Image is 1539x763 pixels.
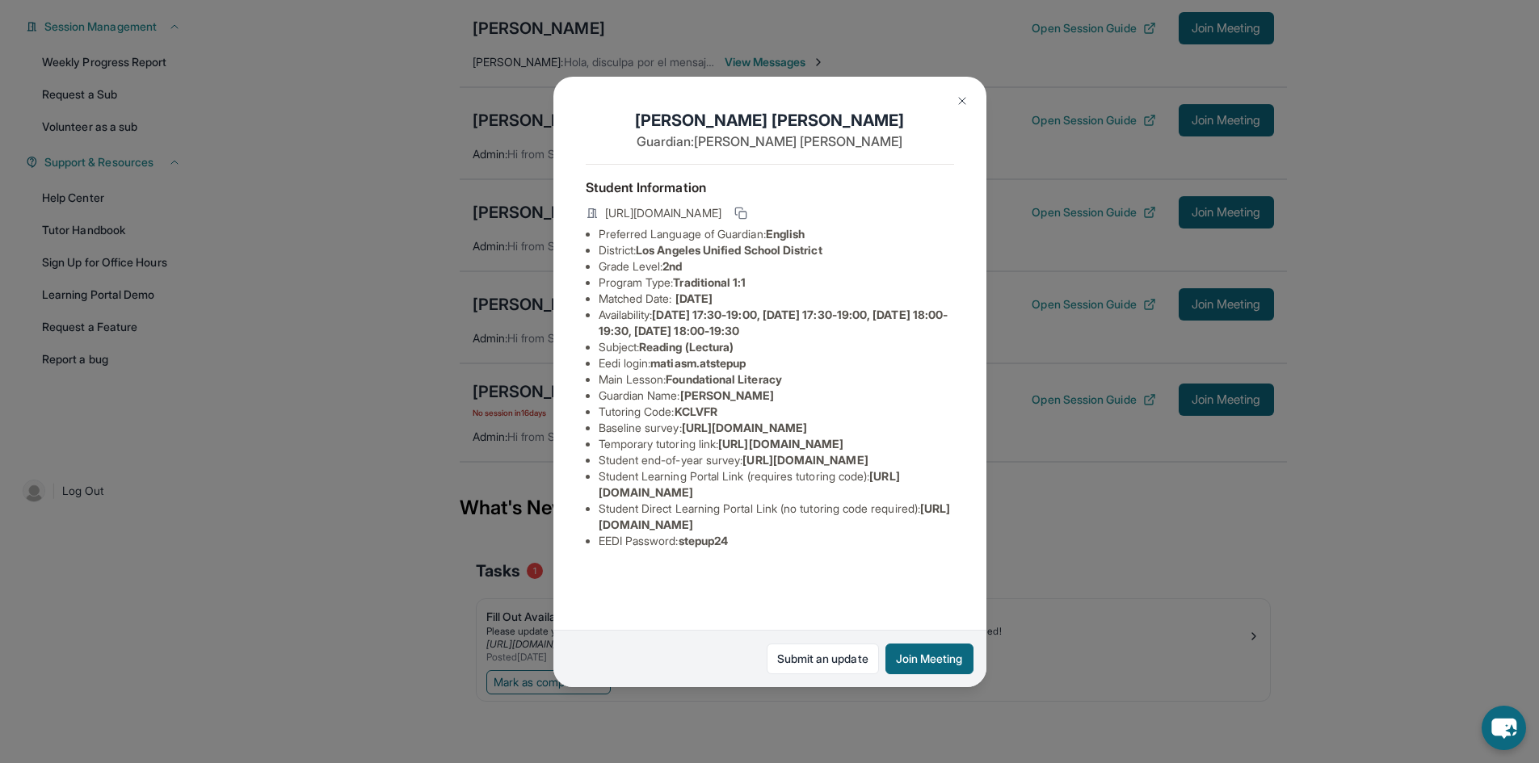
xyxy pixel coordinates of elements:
[673,275,746,289] span: Traditional 1:1
[766,227,805,241] span: English
[599,388,954,404] li: Guardian Name :
[731,203,751,223] button: Copy link
[682,421,807,434] span: [URL][DOMAIN_NAME]
[599,339,954,355] li: Subject :
[599,291,954,307] li: Matched Date:
[662,259,682,273] span: 2nd
[599,404,954,420] li: Tutoring Code :
[636,243,822,257] span: Los Angeles Unified School District
[599,258,954,275] li: Grade Level:
[599,275,954,291] li: Program Type:
[586,109,954,132] h1: [PERSON_NAME] [PERSON_NAME]
[885,644,973,674] button: Join Meeting
[599,468,954,501] li: Student Learning Portal Link (requires tutoring code) :
[680,388,775,402] span: [PERSON_NAME]
[1482,706,1526,750] button: chat-button
[599,226,954,242] li: Preferred Language of Guardian:
[675,405,717,418] span: KCLVFR
[767,644,879,674] a: Submit an update
[599,436,954,452] li: Temporary tutoring link :
[599,452,954,468] li: Student end-of-year survey :
[599,242,954,258] li: District:
[605,205,721,221] span: [URL][DOMAIN_NAME]
[599,307,954,339] li: Availability:
[679,534,729,547] span: stepup24
[599,355,954,371] li: Eedi login :
[650,356,746,370] span: matiasm.atstepup
[666,372,781,386] span: Foundational Literacy
[599,420,954,436] li: Baseline survey :
[586,178,954,197] h4: Student Information
[639,340,734,354] span: Reading (Lectura)
[675,291,713,305] span: [DATE]
[599,501,954,533] li: Student Direct Learning Portal Link (no tutoring code required) :
[599,308,948,337] span: [DATE] 17:30-19:00, [DATE] 17:30-19:00, [DATE] 18:00-19:30, [DATE] 18:00-19:30
[718,437,843,451] span: [URL][DOMAIN_NAME]
[956,94,969,107] img: Close Icon
[599,371,954,388] li: Main Lesson :
[586,132,954,151] p: Guardian: [PERSON_NAME] [PERSON_NAME]
[599,533,954,549] li: EEDI Password :
[742,453,868,467] span: [URL][DOMAIN_NAME]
